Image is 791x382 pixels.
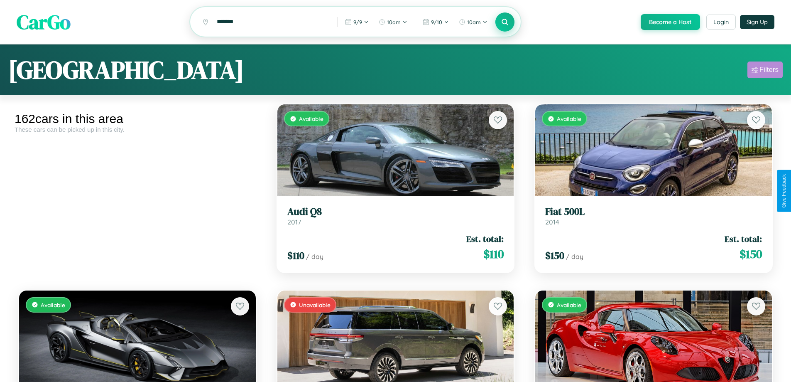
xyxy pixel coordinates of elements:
span: CarGo [17,8,71,36]
span: Available [41,301,65,308]
div: Filters [759,66,779,74]
span: Unavailable [299,301,331,308]
span: 9 / 10 [431,19,442,25]
span: Available [299,115,323,122]
button: 9/10 [419,15,453,29]
span: 10am [467,19,481,25]
span: / day [306,252,323,261]
div: These cars can be picked up in this city. [15,126,260,133]
span: $ 150 [545,249,564,262]
a: Audi Q82017 [287,206,504,226]
button: Login [706,15,736,30]
h3: Audi Q8 [287,206,504,218]
span: Est. total: [725,233,762,245]
span: $ 110 [287,249,304,262]
button: 9/9 [341,15,373,29]
span: 9 / 9 [353,19,362,25]
a: Fiat 500L2014 [545,206,762,226]
span: $ 150 [740,246,762,262]
button: Sign Up [740,15,774,29]
span: Available [557,301,581,308]
span: $ 110 [483,246,504,262]
span: Available [557,115,581,122]
div: 162 cars in this area [15,112,260,126]
span: / day [566,252,583,261]
span: 2017 [287,218,301,226]
span: 10am [387,19,401,25]
span: Est. total: [466,233,504,245]
h3: Fiat 500L [545,206,762,218]
button: Become a Host [641,14,700,30]
h1: [GEOGRAPHIC_DATA] [8,53,244,87]
span: 2014 [545,218,559,226]
button: 10am [455,15,492,29]
button: 10am [375,15,411,29]
div: Give Feedback [781,174,787,208]
button: Filters [747,62,783,78]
